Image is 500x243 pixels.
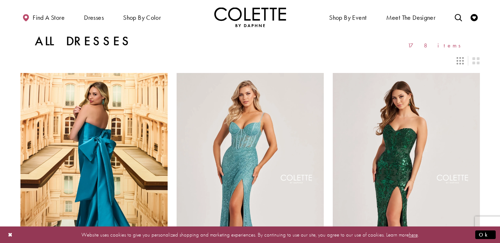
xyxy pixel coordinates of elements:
[329,14,366,21] span: Shop By Event
[475,230,496,239] button: Submit Dialog
[82,7,106,27] span: Dresses
[214,7,286,27] a: Visit Home Page
[469,7,480,27] a: Check Wishlist
[472,57,480,64] span: Switch layout to 2 columns
[384,7,438,27] a: Meet the designer
[84,14,104,21] span: Dresses
[408,42,466,49] span: 178 items
[4,228,17,241] button: Close Dialog
[35,34,132,49] h1: All Dresses
[214,7,286,27] img: Colette by Daphne
[453,7,464,27] a: Toggle search
[386,14,436,21] span: Meet the designer
[457,57,464,64] span: Switch layout to 3 columns
[123,14,161,21] span: Shop by color
[121,7,163,27] span: Shop by color
[20,7,66,27] a: Find a store
[327,7,368,27] span: Shop By Event
[409,231,418,238] a: here
[33,14,65,21] span: Find a store
[52,230,448,239] p: Website uses cookies to give you personalized shopping and marketing experiences. By continuing t...
[16,53,484,69] div: Layout Controls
